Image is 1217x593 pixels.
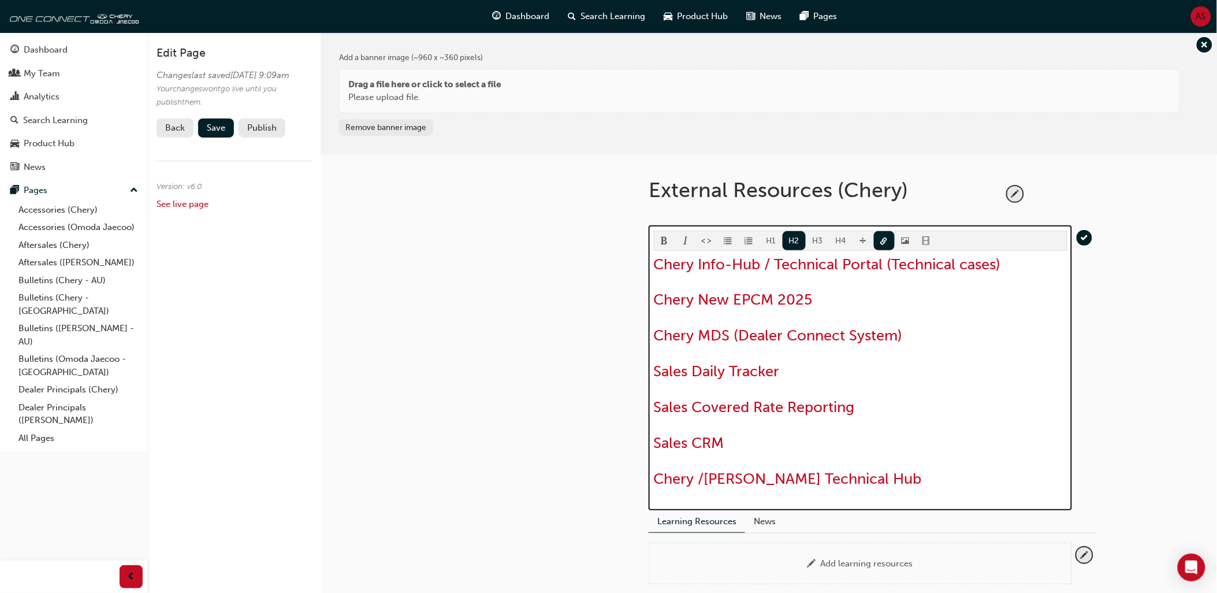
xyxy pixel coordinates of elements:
[14,320,143,350] a: Bulletins ([PERSON_NAME] - AU)
[5,39,143,61] a: Dashboard
[874,231,895,250] button: link-icon
[14,236,143,254] a: Aftersales (Chery)
[806,231,829,250] button: H3
[649,510,745,533] button: Learning Resources
[654,434,724,452] a: Sales CRM
[14,218,143,236] a: Accessories (Omoda Jaecoo)
[1197,37,1212,53] button: cross-icon
[5,157,143,178] a: News
[783,231,806,250] button: H2
[24,137,75,150] div: Product Hub
[791,5,847,28] a: pages-iconPages
[10,116,18,126] span: search-icon
[801,9,809,24] span: pages-icon
[675,231,697,250] button: format_italic-icon
[207,123,225,133] span: Save
[348,91,501,104] p: Please upload file.
[654,362,780,380] a: Sales Daily Tracker
[821,558,913,569] div: Add learning resources
[24,184,47,197] div: Pages
[654,291,813,309] a: Chery New EPCM 2025
[14,289,143,320] a: Bulletins (Chery - [GEOGRAPHIC_DATA])
[24,90,59,103] div: Analytics
[14,399,143,429] a: Dealer Principals ([PERSON_NAME])
[5,86,143,108] a: Analytics
[745,510,784,532] button: News
[853,231,874,250] button: divider-icon
[895,231,916,250] button: image-icon
[739,231,760,250] button: format_ol-icon
[916,231,937,250] button: video-icon
[506,10,550,23] span: Dashboard
[1007,186,1023,202] button: pencil-icon
[1077,547,1092,563] button: pencil-icon
[14,429,143,447] a: All Pages
[745,237,753,247] span: format_ol-icon
[724,237,732,247] span: format_ul-icon
[807,559,816,570] span: pencil-icon
[14,381,143,399] a: Dealer Principals (Chery)
[1191,6,1211,27] button: AS
[157,84,277,108] span: Your changes won t go live until you publish them .
[339,53,483,62] span: Add a banner image (~960 x ~360 pixels)
[157,46,311,60] h3: Edit Page
[10,92,19,102] span: chart-icon
[339,69,1180,113] div: Drag a file here or click to select a filePlease upload file.
[5,133,143,154] a: Product Hub
[483,5,559,28] a: guage-iconDashboard
[157,69,307,82] div: Changes last saved [DATE] 9:09am
[717,231,739,250] button: format_ul-icon
[654,470,922,488] a: Chery /[PERSON_NAME] Technical Hub
[568,9,576,24] span: search-icon
[23,114,88,127] div: Search Learning
[654,255,1001,273] a: Chery Info-Hub / Technical Portal (Technical cases)
[697,231,718,250] button: format_monospace-icon
[10,162,19,173] span: news-icon
[1178,554,1205,581] div: Open Intercom Messenger
[664,9,673,24] span: car-icon
[814,10,838,23] span: Pages
[14,201,143,219] a: Accessories (Chery)
[348,78,501,91] p: Drag a file here or click to select a file
[859,237,867,247] span: divider-icon
[10,186,19,196] span: pages-icon
[829,231,853,250] button: H4
[760,231,783,250] button: H1
[678,10,728,23] span: Product Hub
[1196,10,1206,23] span: AS
[10,139,19,149] span: car-icon
[10,45,19,55] span: guage-icon
[14,254,143,272] a: Aftersales ([PERSON_NAME])
[5,37,143,180] button: DashboardMy TeamAnalyticsSearch LearningProduct HubNews
[559,5,655,28] a: search-iconSearch Learning
[738,5,791,28] a: news-iconNews
[339,119,433,136] button: Remove banner image
[14,272,143,290] a: Bulletins (Chery - AU)
[24,161,46,174] div: News
[127,570,136,584] span: prev-icon
[661,237,669,247] span: format_bold-icon
[658,553,1062,575] button: Add learning resources
[1077,230,1092,246] button: tick-icon
[24,43,68,57] div: Dashboard
[880,237,888,247] span: link-icon
[157,118,193,138] a: Back
[703,237,711,247] span: format_monospace-icon
[157,199,209,209] a: See live page
[6,5,139,28] img: oneconnect
[157,181,202,191] span: Version: v 6 . 0
[649,177,1003,212] div: External Resources (Chery)
[654,398,855,416] a: Sales Covered Rate Reporting
[130,183,138,198] span: up-icon
[682,237,690,247] span: format_italic-icon
[5,63,143,84] a: My Team
[922,237,931,247] span: video-icon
